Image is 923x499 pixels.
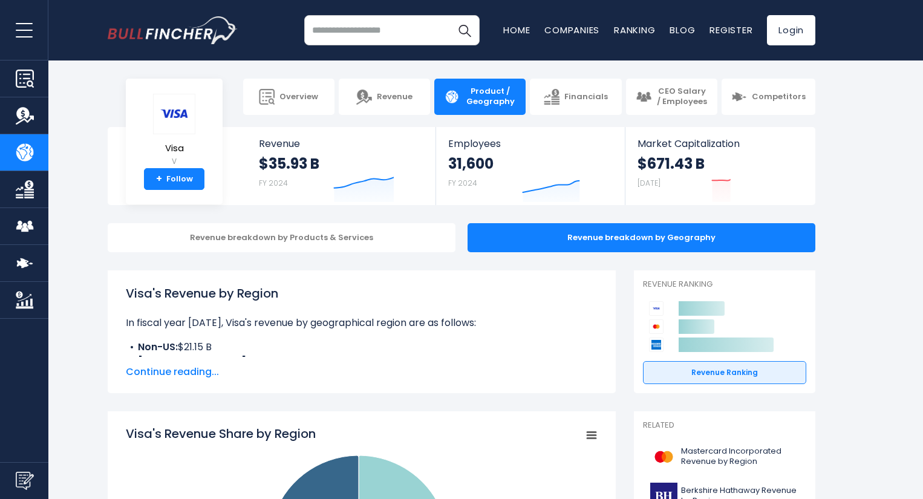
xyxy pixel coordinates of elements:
[259,138,424,149] span: Revenue
[152,93,196,169] a: Visa V
[126,316,598,330] p: In fiscal year [DATE], Visa's revenue by geographical region are as follows:
[138,340,178,354] b: Non-US:
[656,86,708,107] span: CEO Salary / Employees
[752,92,806,102] span: Competitors
[259,178,288,188] small: FY 2024
[722,79,815,115] a: Competitors
[564,92,608,102] span: Financials
[156,174,162,184] strong: +
[126,354,598,369] li: $14.78 B
[279,92,318,102] span: Overview
[638,138,802,149] span: Market Capitalization
[448,154,494,173] strong: 31,600
[649,338,664,352] img: American Express Company competitors logo
[638,178,660,188] small: [DATE]
[625,127,814,205] a: Market Capitalization $671.43 B [DATE]
[649,301,664,316] img: Visa competitors logo
[339,79,430,115] a: Revenue
[448,138,612,149] span: Employees
[465,86,516,107] span: Product / Geography
[144,168,204,190] a: +Follow
[530,79,621,115] a: Financials
[448,178,477,188] small: FY 2024
[767,15,815,45] a: Login
[126,340,598,354] li: $21.15 B
[544,24,599,36] a: Companies
[626,79,717,115] a: CEO Salary / Employees
[503,24,530,36] a: Home
[643,420,806,431] p: Related
[614,24,655,36] a: Ranking
[126,284,598,302] h1: Visa's Revenue by Region
[649,319,664,334] img: Mastercard Incorporated competitors logo
[377,92,413,102] span: Revenue
[108,16,238,44] a: Go to homepage
[247,127,436,205] a: Revenue $35.93 B FY 2024
[126,365,598,379] span: Continue reading...
[436,127,624,205] a: Employees 31,600 FY 2024
[434,79,526,115] a: Product / Geography
[468,223,815,252] div: Revenue breakdown by Geography
[709,24,752,36] a: Register
[643,440,806,474] a: Mastercard Incorporated Revenue by Region
[670,24,695,36] a: Blog
[650,443,677,471] img: MA logo
[638,154,705,173] strong: $671.43 B
[108,16,238,44] img: bullfincher logo
[259,154,319,173] strong: $35.93 B
[243,79,334,115] a: Overview
[681,446,799,467] span: Mastercard Incorporated Revenue by Region
[138,354,249,368] b: [GEOGRAPHIC_DATA]:
[643,279,806,290] p: Revenue Ranking
[153,156,195,167] small: V
[153,143,195,154] span: Visa
[126,425,316,442] tspan: Visa's Revenue Share by Region
[108,223,455,252] div: Revenue breakdown by Products & Services
[449,15,480,45] button: Search
[643,361,806,384] a: Revenue Ranking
